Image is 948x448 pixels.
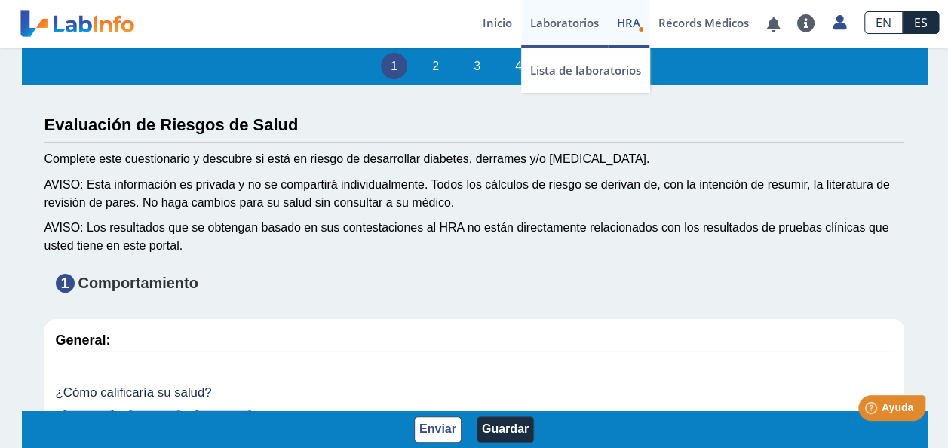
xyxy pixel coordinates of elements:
h3: Evaluación de Riesgos de Salud [44,115,904,134]
li: 1 [381,53,407,79]
div: AVISO: Los resultados que se obtengan basado en sus contestaciones al HRA no están directamente r... [44,219,904,255]
div: Complete este cuestionario y descubre si está en riesgo de desarrollar diabetes, derrames y/o [ME... [44,150,904,168]
li: 4 [505,53,532,79]
button: Enviar [414,416,462,443]
label: ¿Cómo calificaría su salud? [56,385,893,400]
div: AVISO: Esta información es privada y no se compartirá individualmente. Todos los cálculos de ries... [44,176,904,212]
a: EN [864,11,903,34]
li: 2 [422,53,449,79]
strong: Comportamiento [78,275,198,291]
span: HRA [617,15,640,30]
iframe: Help widget launcher [814,389,931,431]
a: ES [903,11,939,34]
a: Lista de laboratorios [521,48,650,93]
li: 3 [464,53,490,79]
span: 1 [56,274,75,293]
strong: General: [56,333,111,348]
button: Guardar [477,416,534,443]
